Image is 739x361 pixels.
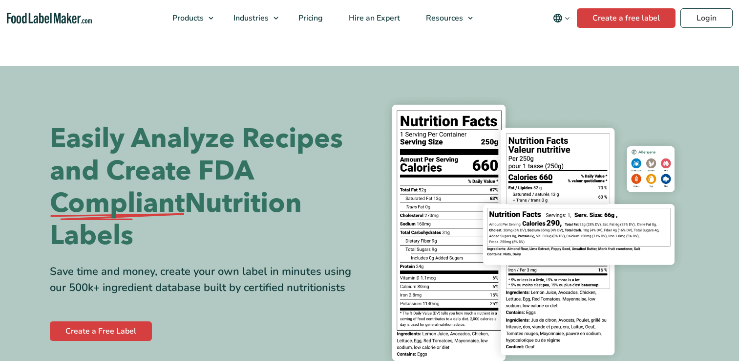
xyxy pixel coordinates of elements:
[680,8,733,28] a: Login
[50,321,152,341] a: Create a Free Label
[577,8,676,28] a: Create a free label
[50,123,362,252] h1: Easily Analyze Recipes and Create FDA Nutrition Labels
[169,13,205,23] span: Products
[296,13,324,23] span: Pricing
[50,264,362,296] div: Save time and money, create your own label in minutes using our 500k+ ingredient database built b...
[50,187,185,220] span: Compliant
[546,8,577,28] button: Change language
[346,13,401,23] span: Hire an Expert
[423,13,464,23] span: Resources
[7,13,92,24] a: Food Label Maker homepage
[231,13,270,23] span: Industries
